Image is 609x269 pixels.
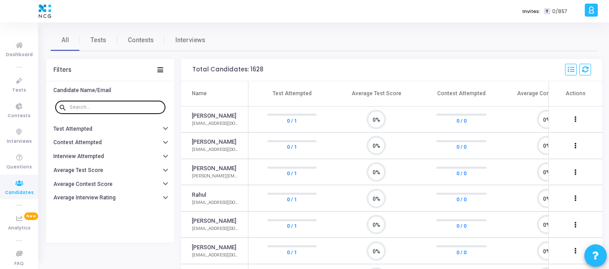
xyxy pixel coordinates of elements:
h6: Test Attempted [53,126,92,132]
button: Test Attempted [46,122,174,136]
button: Average Contest Score [46,177,174,191]
a: 0 / 0 [457,169,466,178]
a: [PERSON_NAME] [192,138,236,146]
span: Analytics [8,225,30,232]
div: Name [192,89,207,97]
button: Average Test Score [46,163,174,177]
a: Rahul [192,191,206,199]
th: Test Attempted [248,81,334,106]
a: 0 / 0 [457,221,466,230]
a: 0 / 1 [287,247,297,256]
span: Tests [12,87,26,94]
span: Contests [8,112,30,120]
span: Dashboard [6,51,33,59]
a: [PERSON_NAME] [192,243,236,252]
a: 0 / 1 [287,195,297,204]
a: 0 / 1 [287,169,297,178]
div: [EMAIL_ADDRESS][DOMAIN_NAME] [192,120,239,127]
a: [PERSON_NAME] [192,112,236,120]
span: Tests [91,35,106,45]
h6: Average Contest Score [53,181,113,188]
div: [PERSON_NAME][EMAIL_ADDRESS][DOMAIN_NAME] [192,173,239,180]
a: [PERSON_NAME] [192,217,236,225]
h6: Average Test Score [53,167,103,174]
a: 0 / 1 [287,221,297,230]
a: 0 / 0 [457,247,466,256]
span: T [544,8,550,15]
div: [EMAIL_ADDRESS][DOMAIN_NAME] [192,252,239,259]
h6: Contest Attempted [53,139,102,146]
input: Search... [70,105,162,110]
span: Candidates [5,189,34,197]
a: 0 / 0 [457,142,466,151]
span: 0/857 [552,8,567,15]
span: Interviews [175,35,205,45]
mat-icon: search [59,103,70,111]
button: Candidate Name/Email [46,84,174,97]
h6: Interview Attempted [53,153,104,160]
a: [PERSON_NAME] [192,164,236,173]
a: 0 / 1 [287,142,297,151]
th: Average Test Score [334,81,419,106]
button: Average Interview Rating [46,191,174,205]
h6: Candidate Name/Email [53,87,111,94]
div: [EMAIL_ADDRESS][DOMAIN_NAME] [192,225,239,232]
a: 0 / 1 [287,116,297,125]
div: [EMAIL_ADDRESS][DOMAIN_NAME] [192,199,239,206]
th: Actions [548,81,602,106]
div: Total Candidates: 1628 [192,66,263,73]
h6: Average Interview Rating [53,194,116,201]
th: Contest Attempted [419,81,504,106]
div: Filters [53,66,71,74]
img: logo [36,2,53,20]
span: Questions [6,163,32,171]
a: 0 / 0 [457,195,466,204]
span: All [61,35,69,45]
th: Average Contest Score [504,81,589,106]
span: New [24,212,38,220]
span: Interviews [7,138,32,146]
span: FAQ [14,260,24,268]
a: 0 / 0 [457,116,466,125]
button: Contest Attempted [46,136,174,150]
div: [EMAIL_ADDRESS][DOMAIN_NAME] [192,146,239,153]
button: Interview Attempted [46,150,174,163]
span: Contests [128,35,154,45]
label: Invites: [522,8,540,15]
